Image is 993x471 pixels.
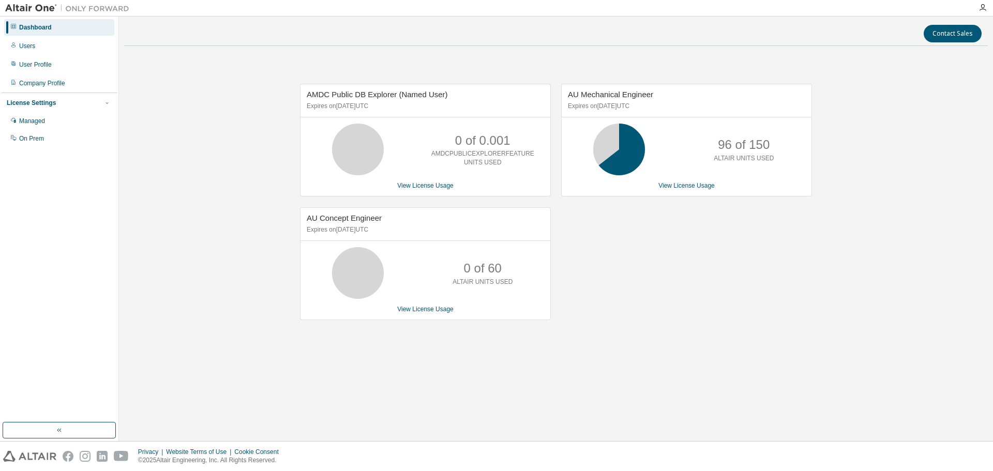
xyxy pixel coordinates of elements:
[5,3,134,13] img: Altair One
[166,448,234,456] div: Website Terms of Use
[307,90,448,99] span: AMDC Public DB Explorer (Named User)
[97,451,108,462] img: linkedin.svg
[63,451,73,462] img: facebook.svg
[307,102,541,111] p: Expires on [DATE] UTC
[138,448,166,456] div: Privacy
[431,149,534,167] p: AMDCPUBLICEXPLORERFEATURE UNITS USED
[19,134,44,143] div: On Prem
[114,451,129,462] img: youtube.svg
[7,99,56,107] div: License Settings
[453,278,513,286] p: ALTAIR UNITS USED
[307,214,382,222] span: AU Concept Engineer
[464,260,502,277] p: 0 of 60
[234,448,284,456] div: Cookie Consent
[658,182,715,189] a: View License Usage
[568,90,653,99] span: AU Mechanical Engineer
[80,451,91,462] img: instagram.svg
[568,102,803,111] p: Expires on [DATE] UTC
[138,456,285,465] p: © 2025 Altair Engineering, Inc. All Rights Reserved.
[307,225,541,234] p: Expires on [DATE] UTC
[19,23,52,32] div: Dashboard
[718,136,770,154] p: 96 of 150
[19,42,35,50] div: Users
[19,60,52,69] div: User Profile
[924,25,982,42] button: Contact Sales
[714,154,774,163] p: ALTAIR UNITS USED
[455,132,510,149] p: 0 of 0.001
[397,306,454,313] a: View License Usage
[19,117,45,125] div: Managed
[3,451,56,462] img: altair_logo.svg
[397,182,454,189] a: View License Usage
[19,79,65,87] div: Company Profile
